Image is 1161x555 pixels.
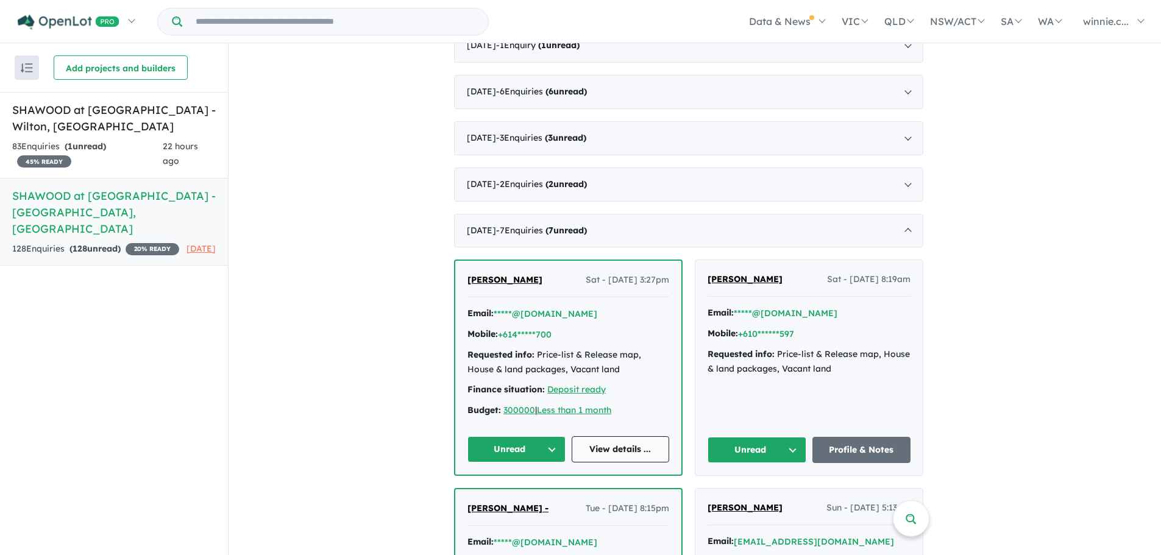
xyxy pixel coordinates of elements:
div: [DATE] [454,121,923,155]
button: Add projects and builders [54,55,188,80]
div: | [467,403,669,418]
strong: Budget: [467,405,501,415]
span: 3 [548,132,553,143]
strong: Email: [708,536,734,546]
a: [PERSON_NAME] [708,501,783,515]
span: 22 hours ago [163,141,198,166]
span: - 6 Enquir ies [496,86,587,97]
span: 1 [68,141,73,152]
span: - 7 Enquir ies [496,225,587,236]
div: Price-list & Release map, House & land packages, Vacant land [708,347,911,376]
span: 7 [549,225,553,236]
span: [PERSON_NAME] [708,502,783,513]
span: - 1 Enquir y [496,40,580,51]
strong: ( unread) [545,86,587,97]
span: [DATE] [186,243,216,254]
strong: Requested info: [708,348,775,359]
div: Price-list & Release map, House & land packages, Vacant land [467,348,669,377]
div: [DATE] [454,168,923,202]
div: 83 Enquir ies [12,140,163,169]
span: - 3 Enquir ies [496,132,586,143]
span: 45 % READY [17,155,71,168]
span: [PERSON_NAME] - [467,503,549,514]
div: [DATE] [454,75,923,109]
div: 128 Enquir ies [12,242,179,256]
a: [PERSON_NAME] - [467,501,549,516]
a: 300000 [503,405,535,415]
strong: ( unread) [545,179,587,189]
span: 128 [73,243,87,254]
img: Openlot PRO Logo White [18,15,119,30]
strong: Mobile: [708,328,738,339]
span: - 2 Enquir ies [496,179,587,189]
a: Less than 1 month [537,405,611,415]
img: sort.svg [21,63,33,72]
a: Deposit ready [547,384,606,395]
span: winnie.c... [1083,15,1129,27]
strong: ( unread) [545,132,586,143]
span: 2 [549,179,553,189]
span: Sun - [DATE] 5:13pm [826,501,911,515]
div: [DATE] [454,29,923,63]
h5: SHAWOOD at [GEOGRAPHIC_DATA] - [GEOGRAPHIC_DATA] , [GEOGRAPHIC_DATA] [12,188,216,237]
strong: Mobile: [467,328,498,339]
button: Unread [708,437,806,463]
strong: Finance situation: [467,384,545,395]
span: Sat - [DATE] 3:27pm [586,273,669,288]
span: Tue - [DATE] 8:15pm [586,501,669,516]
h5: SHAWOOD at [GEOGRAPHIC_DATA] - Wilton , [GEOGRAPHIC_DATA] [12,102,216,135]
strong: Requested info: [467,349,534,360]
span: [PERSON_NAME] [708,274,783,285]
a: View details ... [572,436,670,462]
strong: Email: [708,307,734,318]
strong: ( unread) [69,243,121,254]
div: [DATE] [454,214,923,248]
span: Sat - [DATE] 8:19am [827,272,911,287]
strong: ( unread) [65,141,106,152]
strong: ( unread) [545,225,587,236]
span: 20 % READY [126,243,179,255]
strong: ( unread) [538,40,580,51]
span: 6 [549,86,553,97]
button: Unread [467,436,566,462]
button: [EMAIL_ADDRESS][DOMAIN_NAME] [734,536,894,548]
input: Try estate name, suburb, builder or developer [185,9,486,35]
a: [PERSON_NAME] [467,273,542,288]
a: Profile & Notes [812,437,911,463]
strong: Email: [467,308,494,319]
a: [PERSON_NAME] [708,272,783,287]
strong: Email: [467,536,494,547]
span: [PERSON_NAME] [467,274,542,285]
span: 1 [541,40,546,51]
